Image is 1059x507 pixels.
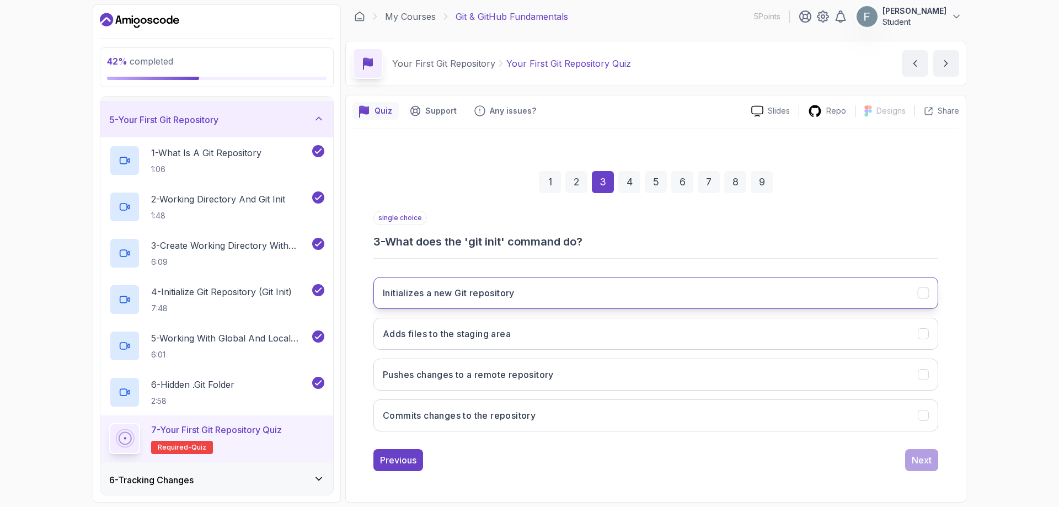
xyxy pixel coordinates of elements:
p: Designs [876,105,906,116]
div: 8 [724,171,746,193]
p: Support [425,105,457,116]
button: Previous [373,449,423,471]
h3: 3 - What does the 'git init' command do? [373,234,938,249]
p: 1:06 [151,164,261,175]
a: Repo [799,104,855,118]
h3: Pushes changes to a remote repository [383,368,554,381]
div: 1 [539,171,561,193]
p: single choice [373,211,427,225]
div: Next [912,453,932,467]
button: previous content [902,50,928,77]
button: 2-Working Directory And Git Init1:48 [109,191,324,222]
button: 6-Tracking Changes [100,462,333,498]
p: 6:09 [151,257,310,268]
p: Any issues? [490,105,536,116]
p: Student [882,17,946,28]
p: 5 - Working With Global And Local Configuration [151,332,310,345]
div: Previous [380,453,416,467]
p: 3 - Create Working Directory With Mkdir [151,239,310,252]
img: user profile image [857,6,878,27]
button: 5-Working With Global And Local Configuration6:01 [109,330,324,361]
div: 7 [698,171,720,193]
span: Required- [158,443,191,452]
span: quiz [191,443,206,452]
button: Support button [403,102,463,120]
h3: 5 - Your First Git Repository [109,113,218,126]
button: next content [933,50,959,77]
span: completed [107,56,173,67]
div: 2 [565,171,587,193]
button: 5-Your First Git Repository [100,102,333,137]
p: 5 Points [754,11,780,22]
p: 4 - Initialize Git Repository (Git Init) [151,285,292,298]
p: Your First Git Repository [392,57,495,70]
button: Pushes changes to a remote repository [373,359,938,391]
button: 6-Hidden .git Folder2:58 [109,377,324,408]
h3: 6 - Tracking Changes [109,473,194,487]
h3: Adds files to the staging area [383,327,511,340]
p: 1 - What Is A Git Repository [151,146,261,159]
p: 6:01 [151,349,310,360]
div: 3 [592,171,614,193]
p: 6 - Hidden .git Folder [151,378,234,391]
a: Dashboard [100,12,179,29]
p: 7:48 [151,303,292,314]
a: Dashboard [354,11,365,22]
button: Share [914,105,959,116]
div: 6 [671,171,693,193]
p: Your First Git Repository Quiz [506,57,631,70]
p: 2 - Working Directory And Git Init [151,193,285,206]
button: Commits changes to the repository [373,399,938,431]
span: 42 % [107,56,127,67]
p: 2:58 [151,396,234,407]
div: 4 [618,171,640,193]
h3: Initializes a new Git repository [383,286,515,300]
button: 4-Initialize Git Repository (Git Init)7:48 [109,284,324,315]
button: quiz button [352,102,399,120]
p: Slides [768,105,790,116]
p: Git & GitHub Fundamentals [456,10,568,23]
p: Quiz [375,105,392,116]
button: 1-What Is A Git Repository1:06 [109,145,324,176]
button: 7-Your First Git Repository QuizRequired-quiz [109,423,324,454]
p: [PERSON_NAME] [882,6,946,17]
button: Next [905,449,938,471]
button: user profile image[PERSON_NAME]Student [856,6,962,28]
a: Slides [742,105,799,117]
p: 7 - Your First Git Repository Quiz [151,423,282,436]
p: Share [938,105,959,116]
h3: Commits changes to the repository [383,409,536,422]
button: Adds files to the staging area [373,318,938,350]
button: Initializes a new Git repository [373,277,938,309]
button: 3-Create Working Directory With Mkdir6:09 [109,238,324,269]
p: 1:48 [151,210,285,221]
div: 9 [751,171,773,193]
button: Feedback button [468,102,543,120]
div: 5 [645,171,667,193]
a: My Courses [385,10,436,23]
p: Repo [826,105,846,116]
